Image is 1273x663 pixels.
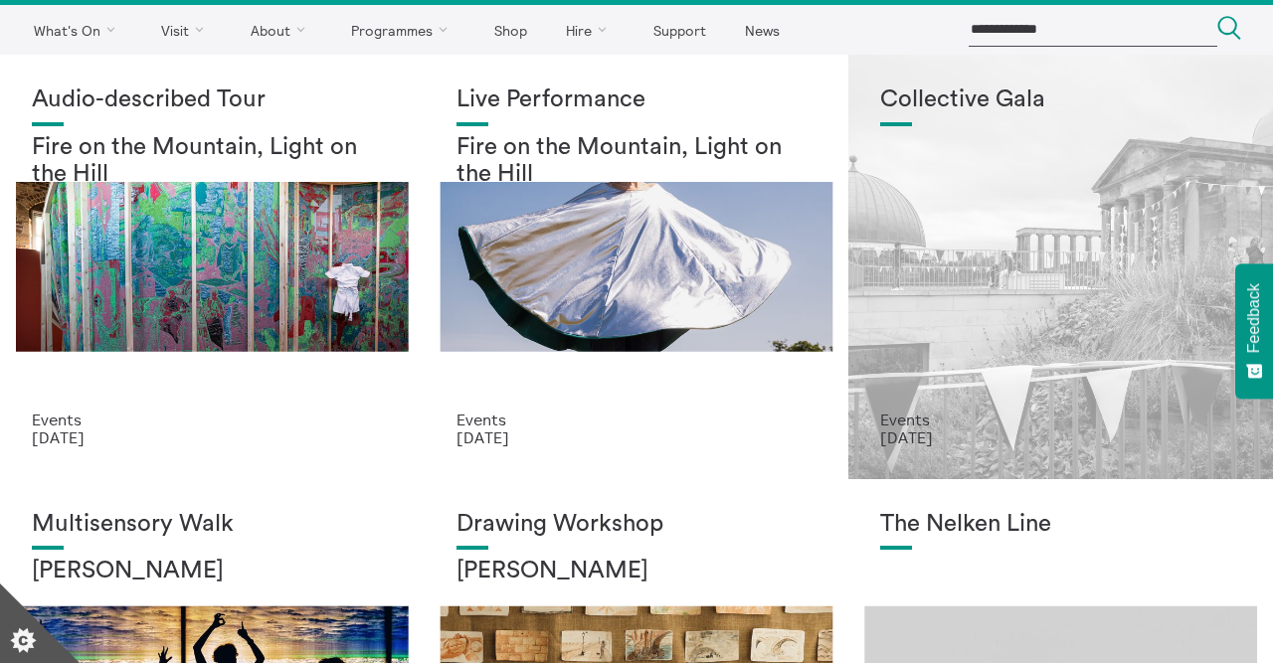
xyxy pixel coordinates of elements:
[848,55,1273,479] a: Collective Gala 2023. Image credit Sally Jubb. Collective Gala Events [DATE]
[1245,283,1263,353] span: Feedback
[233,5,330,55] a: About
[636,5,723,55] a: Support
[425,55,849,479] a: Photo: Eoin Carey Live Performance Fire on the Mountain, Light on the Hill Events [DATE]
[880,411,1241,428] p: Events
[880,511,1241,539] h1: The Nelken Line
[32,511,393,539] h1: Multisensory Walk
[32,411,393,428] p: Events
[456,86,818,114] h1: Live Performance
[880,86,1241,114] h1: Collective Gala
[456,511,818,539] h1: Drawing Workshop
[880,428,1241,446] p: [DATE]
[32,428,393,446] p: [DATE]
[476,5,544,55] a: Shop
[549,5,633,55] a: Hire
[144,5,230,55] a: Visit
[727,5,797,55] a: News
[334,5,473,55] a: Programmes
[16,5,140,55] a: What's On
[32,134,393,189] h2: Fire on the Mountain, Light on the Hill
[456,428,818,446] p: [DATE]
[456,411,818,428] p: Events
[456,134,818,189] h2: Fire on the Mountain, Light on the Hill
[456,558,818,585] h2: [PERSON_NAME]
[1235,263,1273,399] button: Feedback - Show survey
[32,558,393,585] h2: [PERSON_NAME]
[32,86,393,114] h1: Audio-described Tour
